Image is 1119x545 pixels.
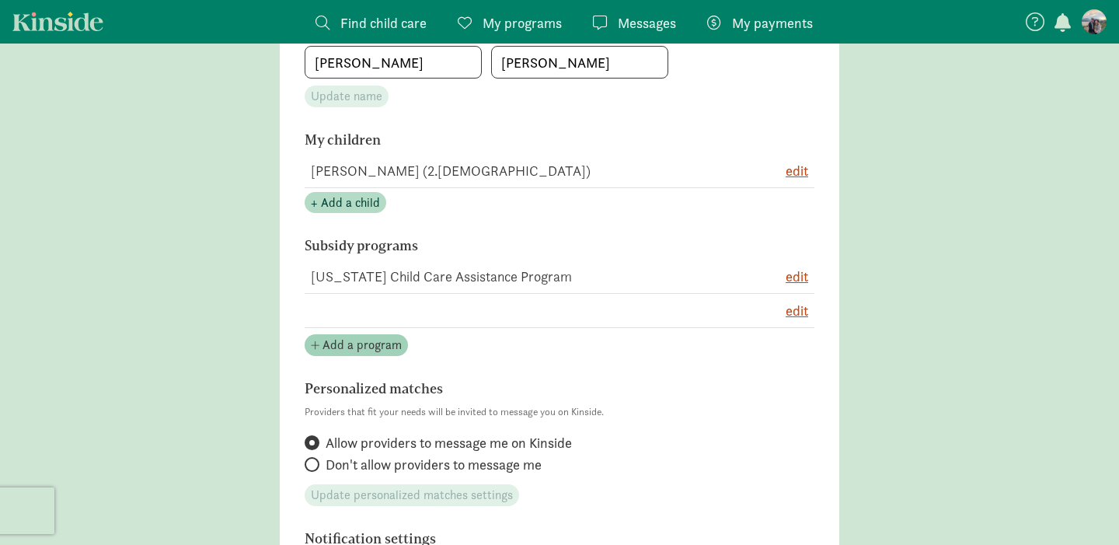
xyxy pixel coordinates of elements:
a: Kinside [12,12,103,31]
button: edit [786,266,808,287]
button: Update name [305,86,389,107]
td: [PERSON_NAME] (2.[DEMOGRAPHIC_DATA]) [305,154,737,188]
button: Update personalized matches settings [305,484,519,506]
button: + Add a child [305,192,386,214]
button: edit [786,160,808,181]
span: My programs [483,12,562,33]
p: Providers that fit your needs will be invited to message you on Kinside. [305,403,814,421]
span: Find child care [340,12,427,33]
input: First name [305,47,481,78]
span: Update personalized matches settings [311,486,513,505]
span: Update name [311,87,382,106]
td: [US_STATE] Child Care Assistance Program [305,260,737,294]
input: Last name [492,47,668,78]
button: Add a program [305,334,408,356]
h6: Personalized matches [305,381,732,397]
h6: Subsidy programs [305,238,732,253]
span: Allow providers to message me on Kinside [326,434,572,452]
h6: My children [305,132,732,148]
button: edit [786,300,808,321]
span: My payments [732,12,813,33]
span: Don't allow providers to message me [326,456,542,474]
span: Messages [618,12,676,33]
span: Add a program [322,336,402,355]
span: + Add a child [311,194,380,212]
